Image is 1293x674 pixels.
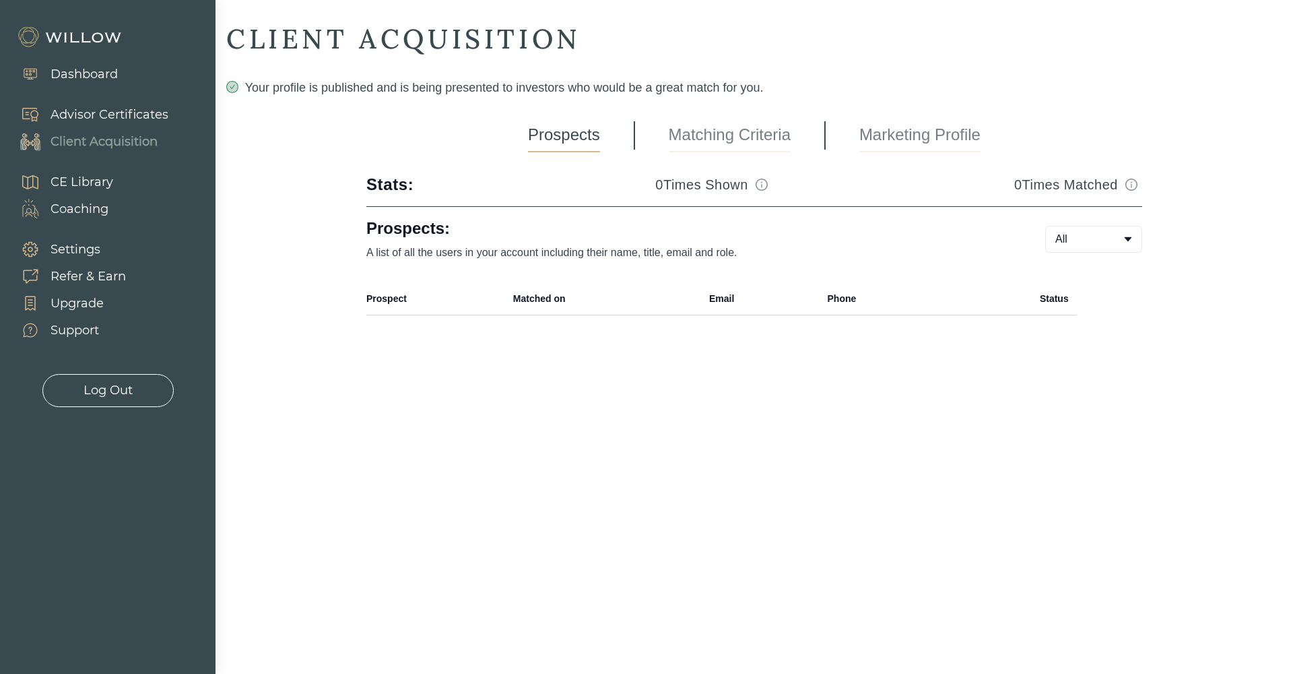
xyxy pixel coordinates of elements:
[1055,231,1067,247] span: All
[7,263,126,290] a: Refer & Earn
[1121,174,1142,195] button: Match info
[84,381,133,400] div: Log Out
[51,295,104,313] div: Upgrade
[751,174,772,195] button: Match info
[366,218,1002,239] h1: Prospects:
[859,119,981,152] a: Marketing Profile
[366,282,505,315] th: Prospect
[51,65,118,84] div: Dashboard
[17,26,125,48] img: Willow
[51,200,108,218] div: Coaching
[7,236,126,263] a: Settings
[226,22,1282,57] div: CLIENT ACQUISITION
[51,321,99,340] div: Support
[7,168,113,195] a: CE Library
[948,282,1077,315] th: Status
[51,133,158,151] div: Client Acquisition
[366,174,413,195] div: Stats:
[528,119,600,152] a: Prospects
[51,241,100,259] div: Settings
[655,175,748,194] h3: 0 Times Shown
[51,173,113,191] div: CE Library
[7,195,113,222] a: Coaching
[7,128,168,155] a: Client Acquisition
[226,81,238,93] span: check-circle
[701,282,820,315] th: Email
[51,268,126,286] div: Refer & Earn
[7,290,126,317] a: Upgrade
[505,282,701,315] th: Matched on
[1125,179,1137,191] span: info-circle
[366,245,1002,261] p: A list of all the users in your account including their name, title, email and role.
[51,106,168,124] div: Advisor Certificates
[7,61,118,88] a: Dashboard
[1123,234,1133,245] span: caret-down
[226,78,1282,97] div: Your profile is published and is being presented to investors who would be a great match for you.
[756,179,768,191] span: info-circle
[669,119,791,152] a: Matching Criteria
[820,282,948,315] th: Phone
[1014,175,1118,194] h3: 0 Times Matched
[7,101,168,128] a: Advisor Certificates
